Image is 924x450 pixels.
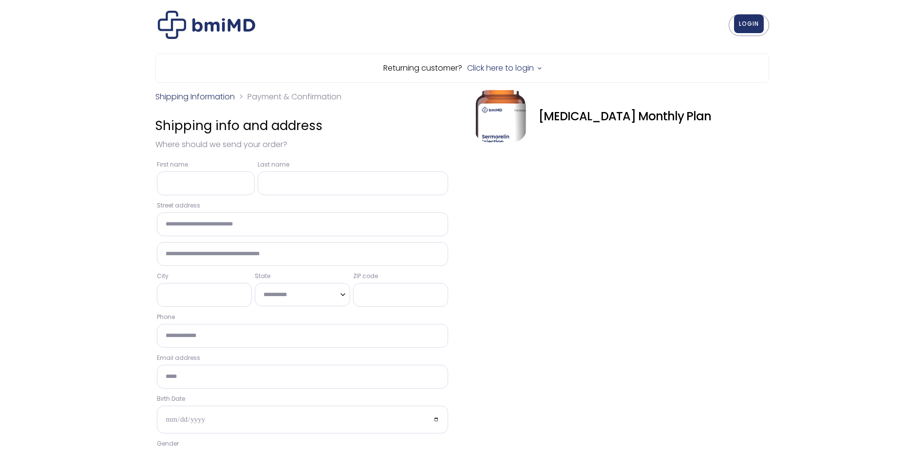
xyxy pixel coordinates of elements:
[255,272,350,281] label: State
[157,272,252,281] label: City
[247,91,341,102] span: Payment & Confirmation
[538,110,769,123] div: [MEDICAL_DATA] Monthly Plan
[467,61,534,75] a: Click here to login
[155,138,450,151] p: Where should we send your order?
[157,439,449,448] label: Gender
[734,15,764,33] a: LOGIN
[155,54,769,83] div: Returning customer?
[739,19,759,28] span: LOGIN
[258,160,448,169] label: Last name
[157,313,449,321] label: Phone
[474,90,527,142] img: Sermorelin Monthly Plan
[239,91,243,102] span: >
[157,394,449,403] label: Birth Date
[158,11,255,39] img: Checkout
[157,354,449,362] label: Email address
[157,160,255,169] label: First name
[155,113,450,138] h3: Shipping info and address
[155,91,235,102] a: Shipping Information
[157,201,449,210] label: Street address
[353,272,449,281] label: ZIP code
